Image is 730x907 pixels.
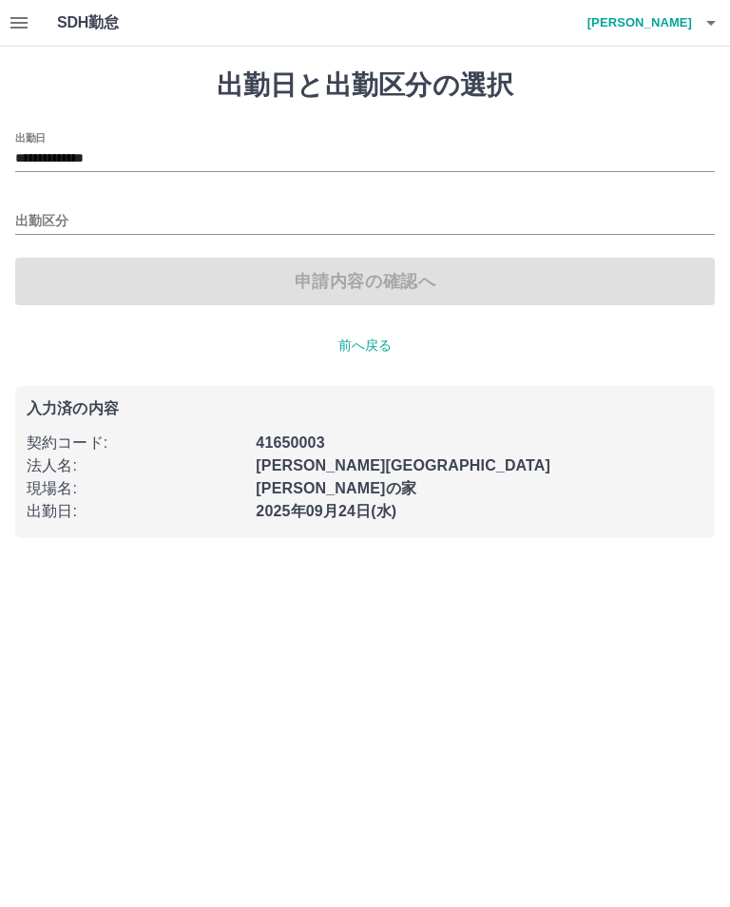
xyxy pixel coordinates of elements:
[15,130,46,145] label: 出勤日
[256,503,396,519] b: 2025年09月24日(水)
[27,432,244,454] p: 契約コード :
[15,336,715,356] p: 前へ戻る
[256,457,550,473] b: [PERSON_NAME][GEOGRAPHIC_DATA]
[15,69,715,102] h1: 出勤日と出勤区分の選択
[27,500,244,523] p: 出勤日 :
[256,434,324,451] b: 41650003
[256,480,416,496] b: [PERSON_NAME]の家
[27,454,244,477] p: 法人名 :
[27,401,703,416] p: 入力済の内容
[27,477,244,500] p: 現場名 :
